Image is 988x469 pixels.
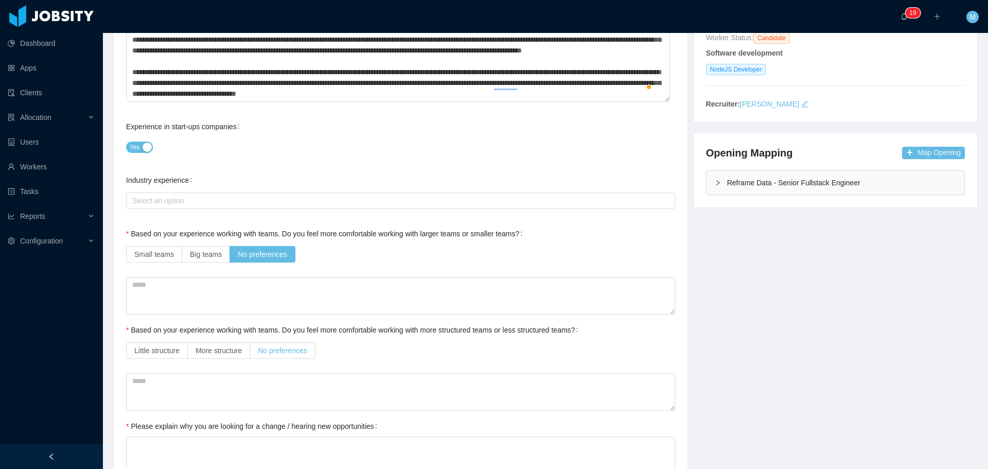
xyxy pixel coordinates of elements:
[8,33,95,54] a: icon: pie-chartDashboard
[706,49,783,57] strong: Software development
[706,33,753,42] span: Worker Status:
[258,346,307,355] span: No preferences
[196,346,242,355] span: More structure
[20,113,51,121] span: Allocation
[969,11,976,23] span: M
[905,8,920,18] sup: 19
[8,132,95,152] a: icon: robotUsers
[126,176,196,184] label: Industry experience
[126,123,244,131] label: Experience in start-ups companies
[190,250,222,258] span: Big teams
[706,100,740,108] strong: Recruiter:
[753,32,790,44] span: Candidate
[129,195,135,207] input: Industry experience
[20,212,45,220] span: Reports
[740,100,799,108] a: [PERSON_NAME]
[238,250,287,258] span: No preferences
[126,422,381,430] label: Please explain why you are looking for a change / hearing new opportunities
[901,13,908,20] i: icon: bell
[8,82,95,103] a: icon: auditClients
[715,180,721,186] i: icon: right
[707,171,964,195] div: icon: rightReframe Data - Senior Fullstack Engineer
[909,8,913,18] p: 1
[8,157,95,177] a: icon: userWorkers
[706,146,793,160] h4: Opening Mapping
[130,142,140,152] span: Yes
[706,64,766,75] span: NodeJS Developer
[126,142,153,153] button: Experience in start-ups companies
[902,147,965,159] button: icon: plusMap Opening
[801,100,808,108] i: icon: edit
[933,13,941,20] i: icon: plus
[132,196,664,206] div: Select an option
[20,237,63,245] span: Configuration
[134,346,180,355] span: Little structure
[8,237,15,245] i: icon: setting
[126,230,526,238] label: Based on your experience working with teams. Do you feel more comfortable working with larger tea...
[8,181,95,202] a: icon: profileTasks
[8,213,15,220] i: icon: line-chart
[126,32,670,102] textarea: To enrich screen reader interactions, please activate Accessibility in Grammarly extension settings
[126,326,582,334] label: Based on your experience working with teams. Do you feel more comfortable working with more struc...
[8,58,95,78] a: icon: appstoreApps
[8,114,15,121] i: icon: solution
[913,8,916,18] p: 9
[134,250,174,258] span: Small teams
